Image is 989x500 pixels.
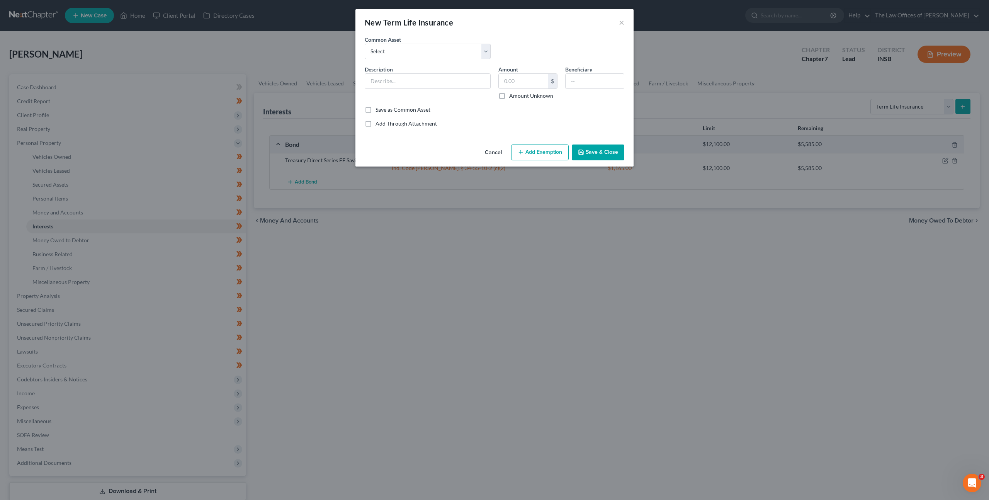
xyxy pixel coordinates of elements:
input: Describe... [365,74,490,88]
button: Cancel [479,145,508,161]
span: Description [365,66,393,73]
input: -- [566,74,624,88]
div: New Term Life Insurance [365,17,453,28]
iframe: Intercom live chat [963,474,981,492]
label: Beneficiary [565,65,592,73]
label: Amount [498,65,518,73]
button: × [619,18,624,27]
div: $ [548,74,557,88]
span: 3 [979,474,985,480]
button: Add Exemption [511,145,569,161]
button: Save & Close [572,145,624,161]
label: Save as Common Asset [376,106,430,114]
label: Common Asset [365,36,401,44]
label: Amount Unknown [509,92,553,100]
input: 0.00 [499,74,548,88]
label: Add Through Attachment [376,120,437,128]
